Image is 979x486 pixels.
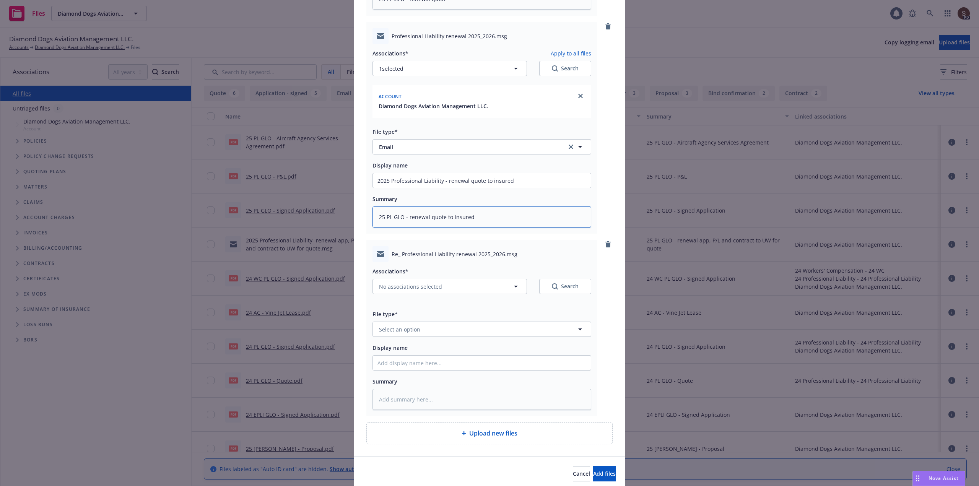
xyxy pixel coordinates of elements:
button: No associations selected [372,279,527,294]
button: Emailclear selection [372,139,591,154]
span: Email [379,143,556,151]
span: File type* [372,310,398,318]
button: SearchSearch [539,279,591,294]
button: 1selected [372,61,527,76]
span: Account [379,93,402,100]
button: Apply to all files [551,49,591,58]
button: Add files [593,466,616,481]
span: Display name [372,162,408,169]
div: Search [552,65,579,72]
span: Add files [593,470,616,477]
a: remove [603,22,613,31]
span: Associations* [372,50,408,57]
div: Search [552,283,579,290]
span: Summary [372,378,397,385]
input: Add display name here... [373,356,591,370]
span: Associations* [372,268,408,275]
input: Add display name here... [373,173,591,188]
button: Cancel [573,466,590,481]
span: Cancel [573,470,590,477]
button: Diamond Dogs Aviation Management LLC. [379,102,488,110]
svg: Search [552,283,558,289]
span: Select an option [379,325,420,333]
span: No associations selected [379,283,442,291]
button: SearchSearch [539,61,591,76]
button: Nova Assist [912,471,965,486]
span: Summary [372,195,397,203]
a: remove [603,240,613,249]
a: clear selection [566,142,576,151]
span: Display name [372,344,408,351]
div: Upload new files [366,422,613,444]
button: Select an option [372,322,591,337]
a: close [576,91,585,101]
span: Re_ Professional Liability renewal 2025_2026.msg [392,250,517,258]
span: Upload new files [469,429,517,438]
svg: Search [552,65,558,72]
span: File type* [372,128,398,135]
span: Professional Liability renewal 2025_2026.msg [392,32,507,40]
span: 1 selected [379,65,403,73]
div: Drag to move [913,471,922,486]
textarea: 25 PL GLO - renewal quote to insured [372,206,591,228]
span: Nova Assist [929,475,959,481]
